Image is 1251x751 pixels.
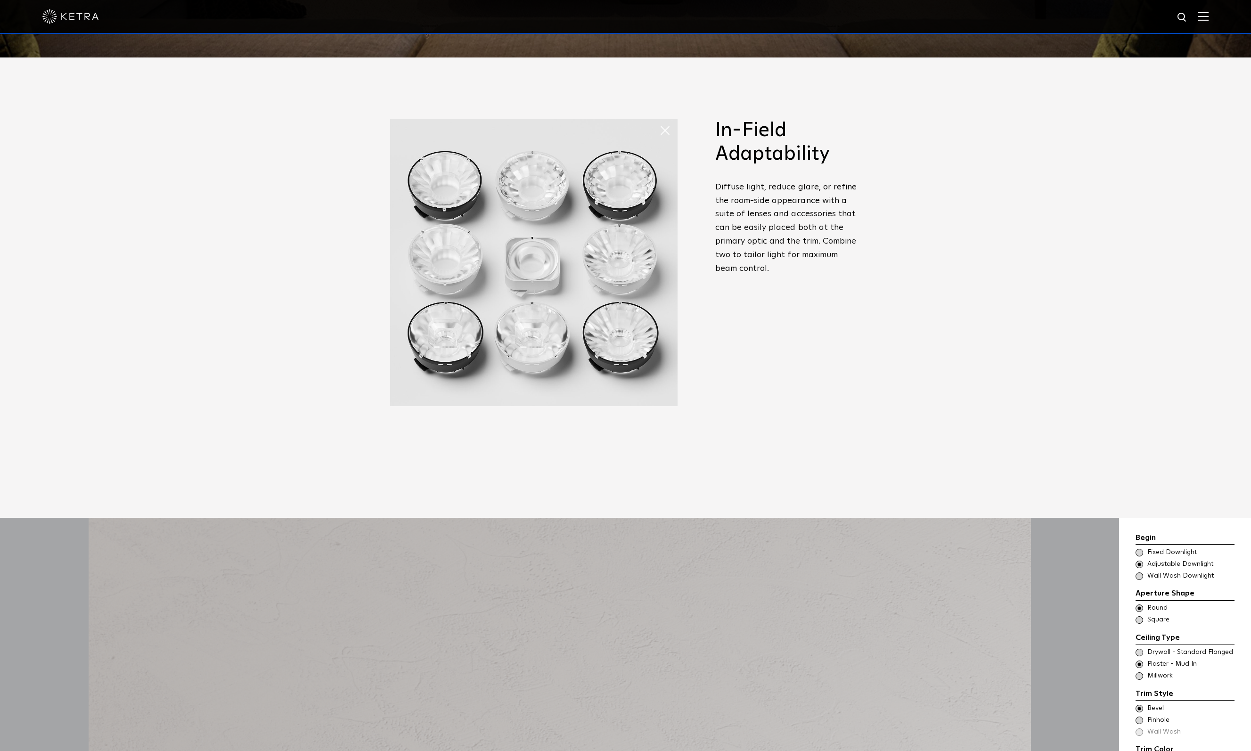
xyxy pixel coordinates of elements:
span: Fixed Downlight [1147,548,1234,557]
span: Drywall - Standard Flanged [1147,648,1234,657]
img: Hamburger%20Nav.svg [1198,12,1209,21]
span: Adjustable Downlight [1147,560,1234,569]
div: Ceiling Type [1136,632,1235,645]
img: ketra-logo-2019-white [42,9,99,24]
div: Trim Style [1136,688,1235,701]
span: Pinhole [1147,716,1234,725]
span: Millwork [1147,671,1234,681]
p: Diffuse light, reduce glare, or refine the room-side appearance with a suite of lenses and access... [715,180,861,276]
img: Ketra D2 LED Downlight fixtures with Wireless Control [390,119,678,406]
span: Bevel [1147,704,1234,713]
h2: In-Field Adaptability [715,119,861,166]
span: Round [1147,604,1234,613]
span: Plaster - Mud In [1147,660,1234,669]
span: Wall Wash Downlight [1147,571,1234,581]
img: search icon [1177,12,1188,24]
div: Aperture Shape [1136,588,1235,601]
span: Square [1147,615,1234,625]
div: Begin [1136,532,1235,545]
